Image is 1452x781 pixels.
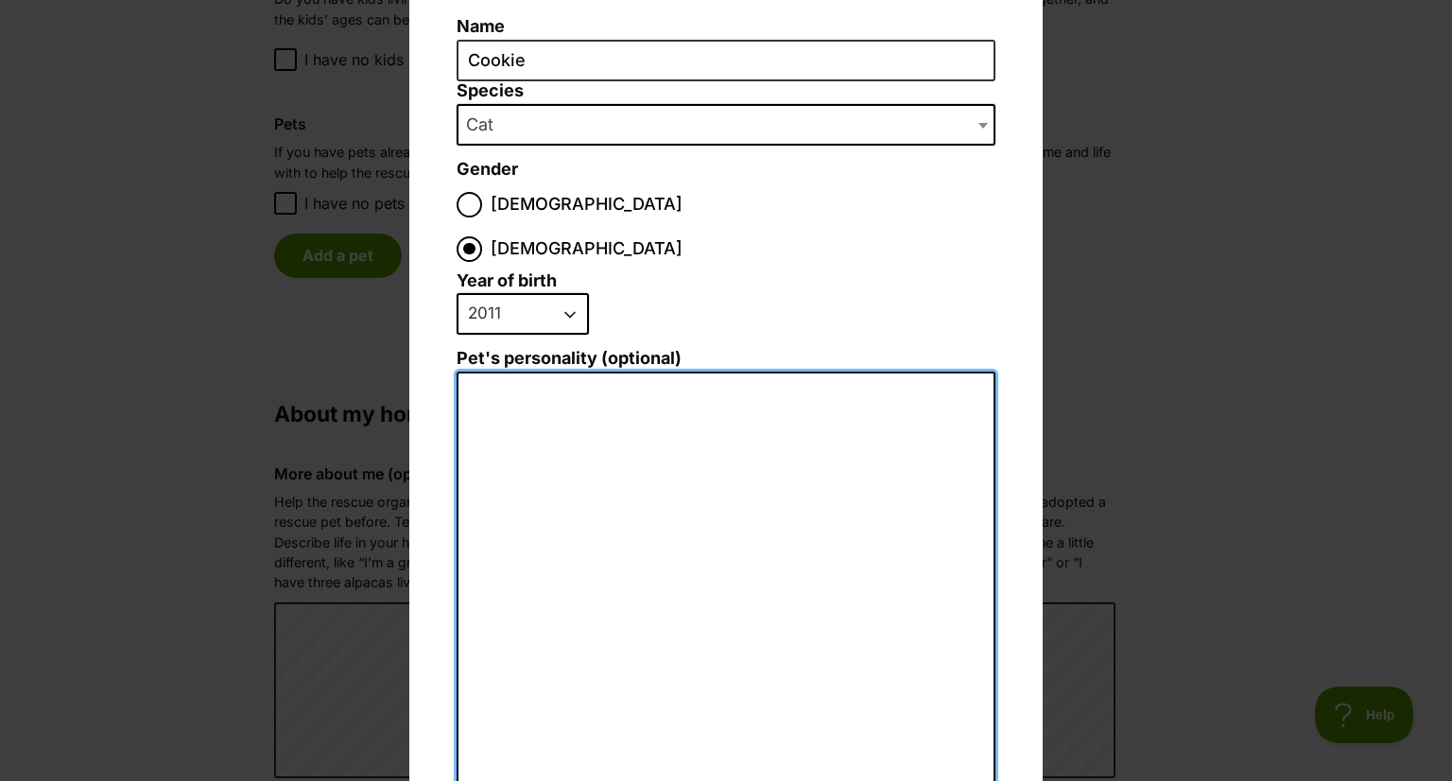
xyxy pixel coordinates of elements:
label: Pet's personality (optional) [457,349,995,369]
a: ad [1,1,14,14]
a: Japanese Use This Trick For [MEDICAL_DATA] (It’s Genius!) Gesundes LebenOPEN [1,1,687,84]
span: [DEMOGRAPHIC_DATA] [491,192,683,217]
label: Species [457,81,995,101]
span: [DEMOGRAPHIC_DATA] [491,236,683,262]
span: Cat [458,112,512,138]
label: Gender [457,160,518,180]
div: OPEN [621,37,659,52]
span: Japanese Use This Trick For [MEDICAL_DATA] (It’s Genius!) [166,12,550,56]
label: Year of birth [457,271,557,291]
span: Cat [457,104,995,146]
img: Japanese Use This Trick For Sleep Apnea (It’s Genius!) [1,1,143,84]
label: Name [457,17,995,37]
span: Gesundes Leben [166,61,518,73]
